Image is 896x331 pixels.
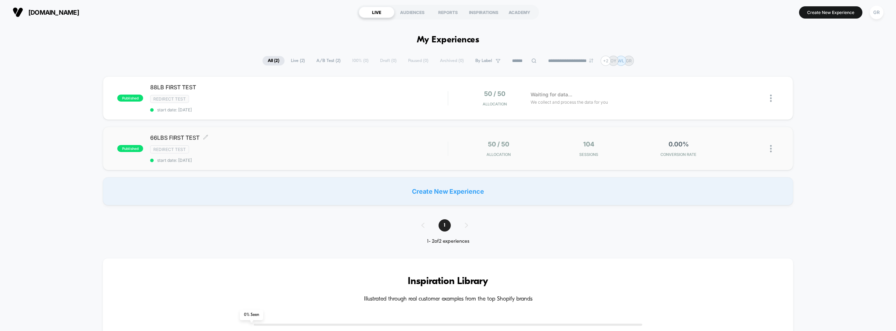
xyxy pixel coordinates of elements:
[10,7,81,18] button: [DOMAIN_NAME]
[150,145,189,153] span: Redirect Test
[150,84,448,91] span: 88LB FIRST TEST
[414,239,482,244] div: 1 - 2 of 2 experiences
[483,102,507,106] span: Allocation
[502,7,537,18] div: ACADEMY
[870,6,883,19] div: GR
[484,90,505,97] span: 50 / 50
[240,310,263,320] span: 0 % Seen
[770,95,772,102] img: close
[868,5,885,20] button: GR
[475,58,492,63] span: By Label
[28,9,79,16] span: [DOMAIN_NAME]
[117,95,143,102] span: published
[417,35,479,45] h1: My Experiences
[117,145,143,152] span: published
[124,276,772,287] h3: Inspiration Library
[394,7,430,18] div: AUDIENCES
[488,140,509,148] span: 50 / 50
[601,56,611,66] div: + 2
[439,219,451,232] span: 1
[531,99,608,105] span: We collect and process the data for you
[359,7,394,18] div: LIVE
[610,58,616,63] p: OY
[799,6,862,19] button: Create New Experience
[531,91,572,98] span: Waiting for data...
[466,7,502,18] div: INSPIRATIONS
[286,56,310,65] span: Live ( 2 )
[635,152,722,157] span: CONVERSION RATE
[668,140,689,148] span: 0.00%
[103,177,793,205] div: Create New Experience
[150,107,448,112] span: start date: [DATE]
[262,56,285,65] span: All ( 2 )
[626,58,632,63] p: GR
[589,58,593,63] img: end
[311,56,346,65] span: A/B Test ( 2 )
[150,95,189,103] span: Redirect Test
[545,152,632,157] span: Sessions
[770,145,772,152] img: close
[583,140,594,148] span: 104
[618,58,624,63] p: WL
[486,152,511,157] span: Allocation
[150,158,448,163] span: start date: [DATE]
[150,134,448,141] span: 66LBS FIRST TEST
[430,7,466,18] div: REPORTS
[124,296,772,303] h4: Illustrated through real customer examples from the top Shopify brands
[13,7,23,18] img: Visually logo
